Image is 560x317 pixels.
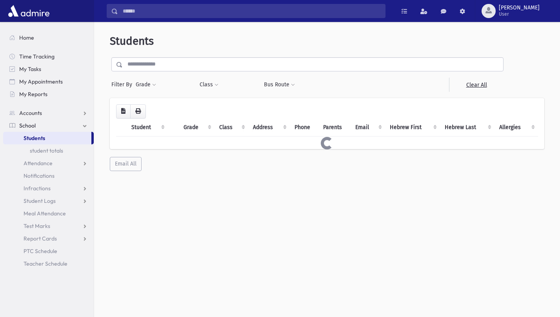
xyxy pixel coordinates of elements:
button: CSV [116,104,131,118]
th: Phone [290,118,318,137]
a: My Tasks [3,63,94,75]
button: Bus Route [264,78,295,92]
a: Attendance [3,157,94,169]
span: Infractions [24,185,51,192]
span: Teacher Schedule [24,260,67,267]
img: AdmirePro [6,3,51,19]
th: Parents [318,118,351,137]
span: Student Logs [24,197,56,204]
a: My Reports [3,88,94,100]
a: Student Logs [3,195,94,207]
span: My Tasks [19,66,41,73]
a: Accounts [3,107,94,119]
th: Class [215,118,249,137]
span: My Appointments [19,78,63,85]
span: My Reports [19,91,47,98]
a: PTC Schedule [3,245,94,257]
th: Allergies [495,118,538,137]
button: Print [130,104,146,118]
button: Class [199,78,219,92]
a: Notifications [3,169,94,182]
a: School [3,119,94,132]
a: Test Marks [3,220,94,232]
a: Students [3,132,91,144]
a: Teacher Schedule [3,257,94,270]
th: Hebrew Last [440,118,495,137]
span: Home [19,34,34,41]
input: Search [118,4,385,18]
span: Students [110,35,154,47]
a: Report Cards [3,232,94,245]
span: [PERSON_NAME] [499,5,540,11]
span: Attendance [24,160,53,167]
span: Filter By [111,80,135,89]
a: student totals [3,144,94,157]
th: Student [127,118,168,137]
a: Time Tracking [3,50,94,63]
span: Report Cards [24,235,57,242]
span: Meal Attendance [24,210,66,217]
span: Test Marks [24,222,50,230]
th: Grade [179,118,215,137]
span: PTC Schedule [24,248,57,255]
a: Home [3,31,94,44]
a: Clear All [449,78,504,92]
span: School [19,122,36,129]
button: Grade [135,78,156,92]
button: Email All [110,157,142,171]
a: Meal Attendance [3,207,94,220]
a: My Appointments [3,75,94,88]
span: Notifications [24,172,55,179]
th: Address [248,118,290,137]
th: Hebrew First [385,118,440,137]
span: Time Tracking [19,53,55,60]
span: Students [24,135,45,142]
th: Email [351,118,385,137]
span: User [499,11,540,17]
span: Accounts [19,109,42,117]
a: Infractions [3,182,94,195]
